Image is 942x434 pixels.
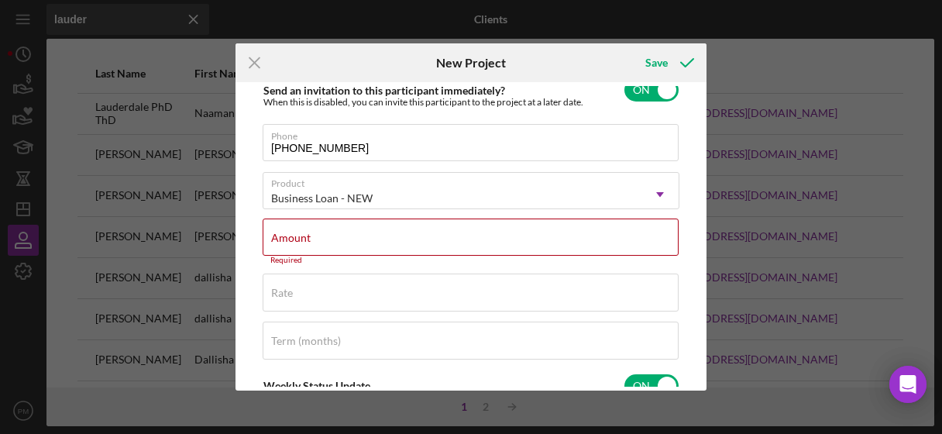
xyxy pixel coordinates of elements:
[271,125,679,142] label: Phone
[889,366,927,403] div: Open Intercom Messenger
[271,335,341,347] label: Term (months)
[271,232,311,244] label: Amount
[263,97,583,108] div: When this is disabled, you can invite this participant to the project at a later date.
[263,379,370,392] label: Weekly Status Update
[271,287,293,299] label: Rate
[645,47,668,78] div: Save
[436,56,506,70] h6: New Project
[263,256,679,265] div: Required
[630,47,706,78] button: Save
[271,192,373,205] div: Business Loan - NEW
[263,84,505,97] label: Send an invitation to this participant immediately?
